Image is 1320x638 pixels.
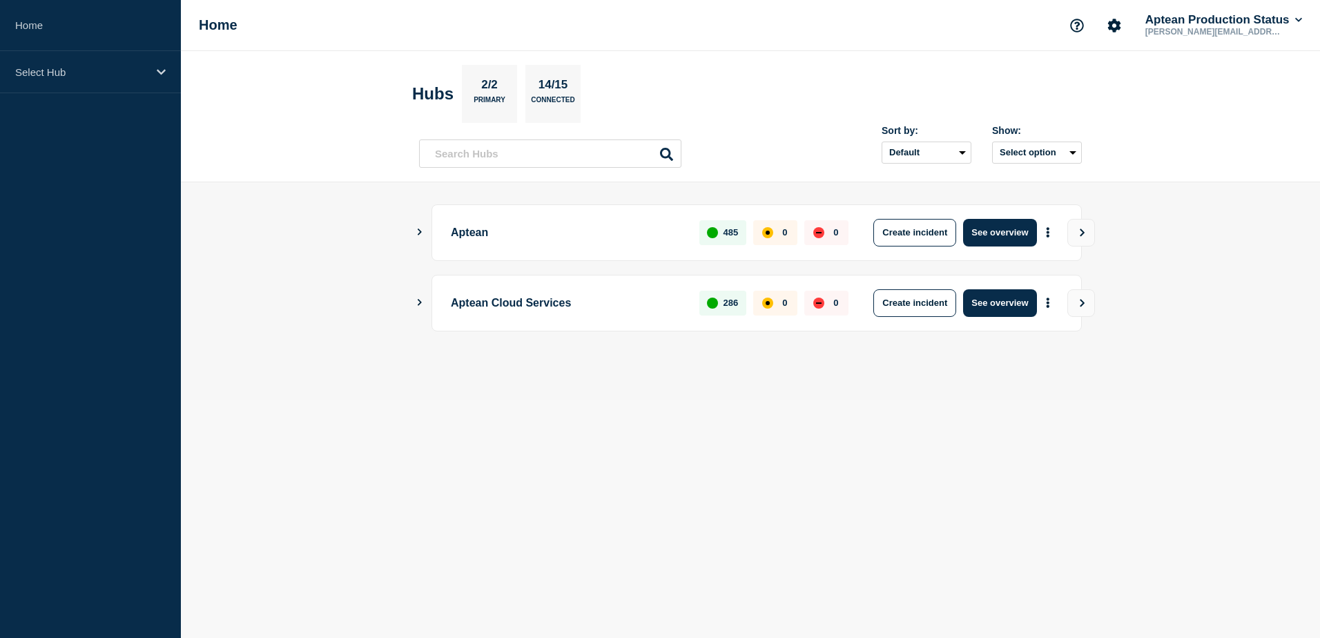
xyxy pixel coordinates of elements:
[1062,11,1091,40] button: Support
[533,78,573,96] p: 14/15
[782,298,787,308] p: 0
[882,142,971,164] select: Sort by
[963,289,1036,317] button: See overview
[531,96,574,110] p: Connected
[724,227,739,238] p: 485
[474,96,505,110] p: Primary
[199,17,237,33] h1: Home
[1039,290,1057,316] button: More actions
[833,227,838,238] p: 0
[873,289,956,317] button: Create incident
[882,125,971,136] div: Sort by:
[1067,289,1095,317] button: View
[416,298,423,308] button: Show Connected Hubs
[724,298,739,308] p: 286
[813,298,824,309] div: down
[782,227,787,238] p: 0
[992,142,1082,164] button: Select option
[451,289,683,317] p: Aptean Cloud Services
[1143,27,1286,37] p: [PERSON_NAME][EMAIL_ADDRESS][DOMAIN_NAME]
[963,219,1036,246] button: See overview
[707,227,718,238] div: up
[1100,11,1129,40] button: Account settings
[707,298,718,309] div: up
[762,298,773,309] div: affected
[416,227,423,238] button: Show Connected Hubs
[873,219,956,246] button: Create incident
[412,84,454,104] h2: Hubs
[1067,219,1095,246] button: View
[15,66,148,78] p: Select Hub
[419,139,681,168] input: Search Hubs
[762,227,773,238] div: affected
[813,227,824,238] div: down
[1143,13,1305,27] button: Aptean Production Status
[1039,220,1057,245] button: More actions
[992,125,1082,136] div: Show:
[476,78,503,96] p: 2/2
[451,219,683,246] p: Aptean
[833,298,838,308] p: 0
